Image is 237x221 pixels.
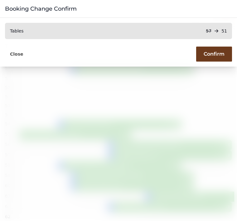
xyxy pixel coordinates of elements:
[204,52,225,57] span: Confirm
[196,47,232,62] button: Confirm
[5,50,28,58] button: Close
[10,52,23,56] span: Close
[221,28,227,34] p: 51
[5,5,232,13] h3: Booking Change Confirm
[10,28,24,34] p: Tables
[206,28,211,34] p: 57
